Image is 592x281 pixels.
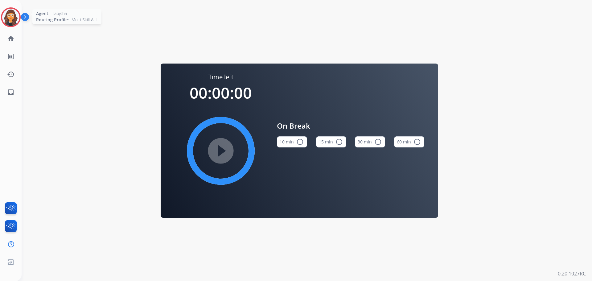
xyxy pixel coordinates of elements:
p: 0.20.1027RC [558,270,586,277]
span: On Break [277,120,424,131]
mat-icon: history [7,71,14,78]
mat-icon: radio_button_unchecked [413,138,421,146]
span: Multi Skill ALL [72,17,98,23]
mat-icon: radio_button_unchecked [296,138,304,146]
button: 15 min [316,136,346,147]
span: Routing Profile: [36,17,69,23]
span: Time left [208,73,233,81]
button: 30 min [355,136,385,147]
mat-icon: home [7,35,14,42]
mat-icon: radio_button_unchecked [335,138,343,146]
span: 00:00:00 [190,82,252,103]
mat-icon: list_alt [7,53,14,60]
mat-icon: inbox [7,89,14,96]
span: Tabytha [52,10,67,17]
mat-icon: radio_button_unchecked [374,138,382,146]
button: 60 min [394,136,424,147]
span: Agent: [36,10,50,17]
img: avatar [2,9,19,26]
button: 10 min [277,136,307,147]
